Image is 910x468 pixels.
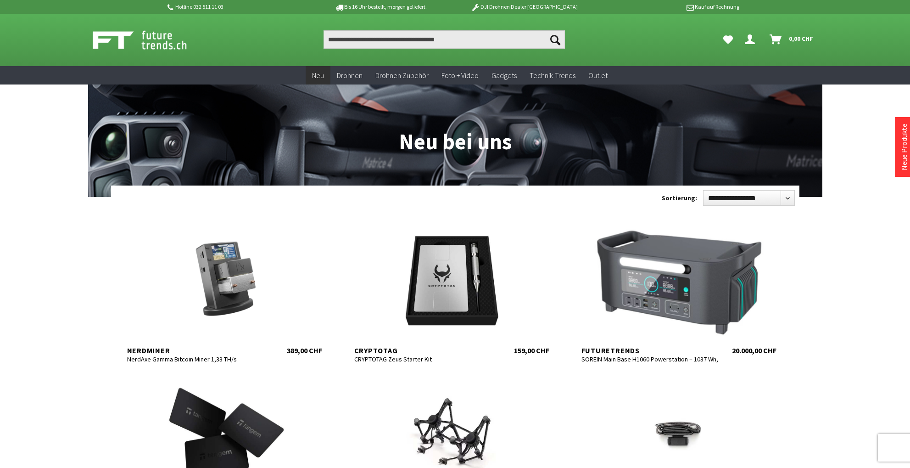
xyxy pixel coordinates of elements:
div: Nerdminer [127,346,264,355]
span: Drohnen Zubehör [375,71,429,80]
a: Outlet [582,66,614,85]
a: Gadgets [485,66,523,85]
p: Bis 16 Uhr bestellt, morgen geliefert. [309,1,452,12]
div: 389,00 CHF [287,346,322,355]
div: 159,00 CHF [514,346,549,355]
label: Sortierung: [662,191,697,205]
a: CRYPTOTAG CRYPTOTAG Zeus Starter Kit 159,00 CHF [345,226,558,355]
div: CRYPTOTAG [354,346,491,355]
input: Produkt, Marke, Kategorie, EAN, Artikelnummer… [324,30,565,49]
a: Drohnen [330,66,369,85]
div: SOREIN Main Base H1060 Powerstation – 1037 Wh, 2200 W, LiFePO4 [581,355,718,363]
div: CRYPTOTAG Zeus Starter Kit [354,355,491,363]
a: Futuretrends SOREIN Main Base H1060 Powerstation – 1037 Wh, 2200 W, LiFePO4 20.000,00 CHF [572,226,786,355]
span: Outlet [588,71,608,80]
a: Drohnen Zubehör [369,66,435,85]
span: Neu [312,71,324,80]
div: Futuretrends [581,346,718,355]
a: Hi, Philippe - Dein Konto [741,30,762,49]
p: DJI Drohnen Dealer [GEOGRAPHIC_DATA] [452,1,596,12]
a: Meine Favoriten [719,30,737,49]
span: 0,00 CHF [789,31,813,46]
p: Kauf auf Rechnung [596,1,739,12]
a: Neu [306,66,330,85]
span: Foto + Video [441,71,479,80]
a: Technik-Trends [523,66,582,85]
h1: Neu bei uns [111,76,799,153]
img: Shop Futuretrends - zur Startseite wechseln [93,28,207,51]
a: Nerdminer NerdAxe Gamma Bitcoin Miner 1,33 TH/s 389,00 CHF [118,226,331,355]
button: Suchen [546,30,565,49]
span: Technik-Trends [530,71,575,80]
p: Hotline 032 511 11 03 [166,1,309,12]
a: Warenkorb [766,30,818,49]
a: Neue Produkte [899,124,909,170]
span: Drohnen [337,71,363,80]
div: 20.000,00 CHF [732,346,776,355]
a: Foto + Video [435,66,485,85]
div: NerdAxe Gamma Bitcoin Miner 1,33 TH/s [127,355,264,363]
span: Gadgets [491,71,517,80]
